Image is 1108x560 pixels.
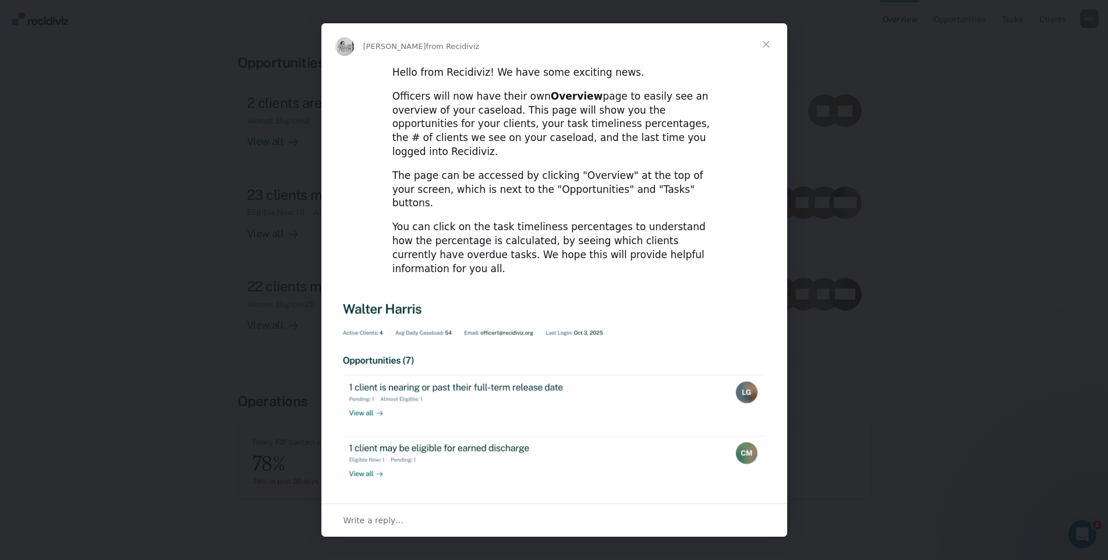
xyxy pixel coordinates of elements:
[392,220,716,276] div: You can click on the task timeliness percentages to understand how the percentage is calculated, ...
[363,42,426,51] span: [PERSON_NAME]
[745,23,787,65] span: Close
[344,513,404,528] span: Write a reply…
[392,169,716,210] div: The page can be accessed by clicking "Overview" at the top of your screen, which is next to the "...
[426,42,480,51] span: from Recidiviz
[335,37,354,56] img: Profile image for Kim
[392,90,716,159] div: Officers will now have their own page to easily see an overview of your caseload. This page will ...
[551,90,603,102] b: Overview
[321,503,787,537] div: Open conversation and reply
[392,66,716,80] div: Hello from Recidiviz! We have some exciting news.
